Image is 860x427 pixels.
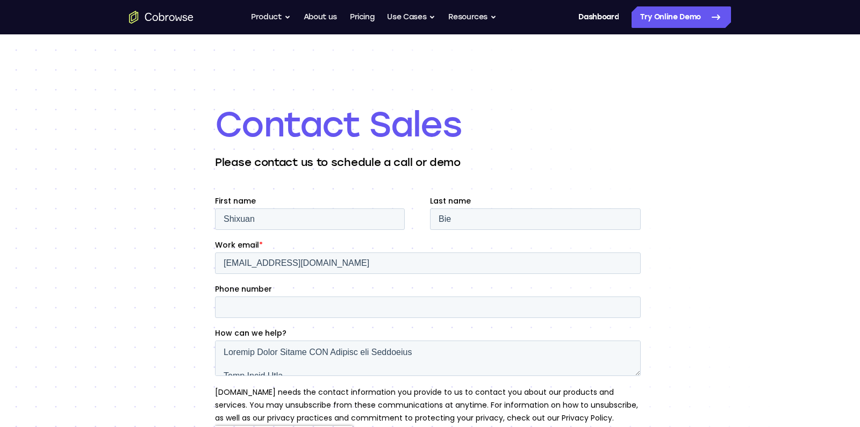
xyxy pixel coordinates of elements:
h1: Contact Sales [215,103,645,146]
a: Go to the home page [129,11,193,24]
a: Try Online Demo [632,6,731,28]
a: About us [304,6,337,28]
a: Dashboard [578,6,619,28]
a: Pricing [350,6,375,28]
button: Resources [448,6,497,28]
button: Product [251,6,291,28]
button: Use Cases [387,6,435,28]
p: Please contact us to schedule a call or demo [215,155,645,170]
